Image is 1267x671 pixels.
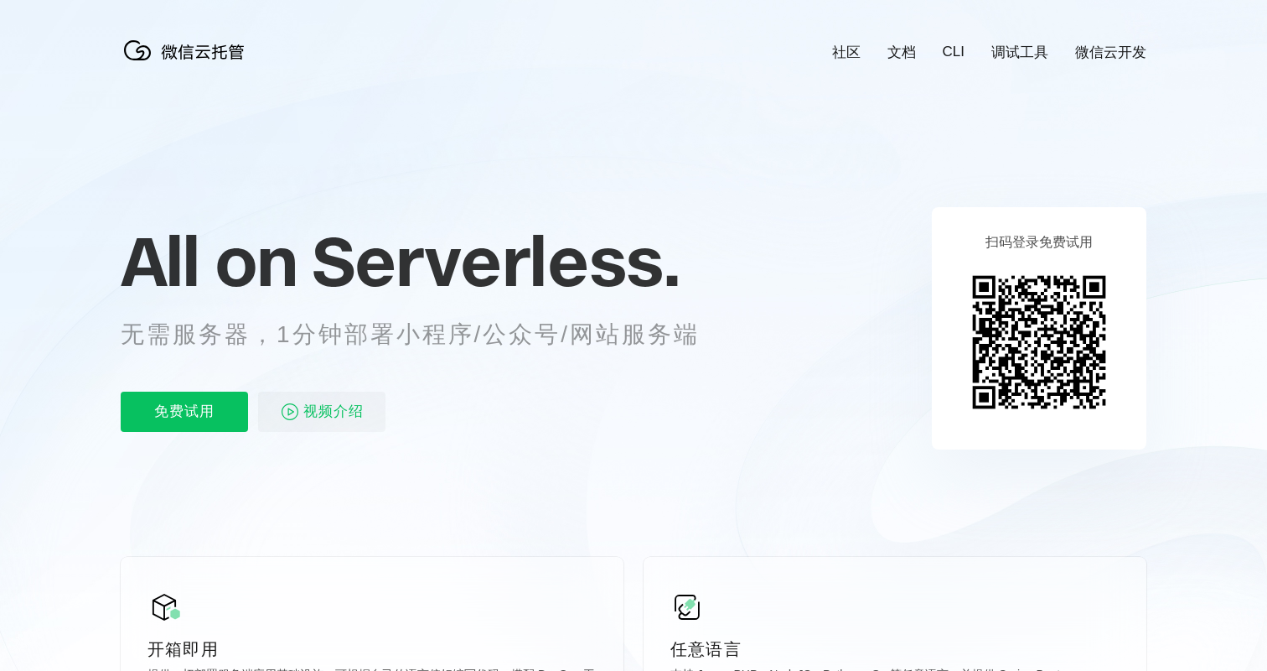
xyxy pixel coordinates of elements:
[943,44,964,60] a: CLI
[303,392,364,432] span: 视频介绍
[991,43,1048,62] a: 调试工具
[121,219,296,303] span: All on
[832,43,861,62] a: 社区
[280,402,300,422] img: video_play.svg
[121,392,248,432] p: 免费试用
[312,219,680,303] span: Serverless.
[121,34,255,67] img: 微信云托管
[887,43,916,62] a: 文档
[1075,43,1146,62] a: 微信云开发
[121,318,731,351] p: 无需服务器，1分钟部署小程序/公众号/网站服务端
[147,637,597,661] p: 开箱即用
[985,234,1093,252] p: 扫码登录免费试用
[121,55,255,70] a: 微信云托管
[670,637,1120,661] p: 任意语言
